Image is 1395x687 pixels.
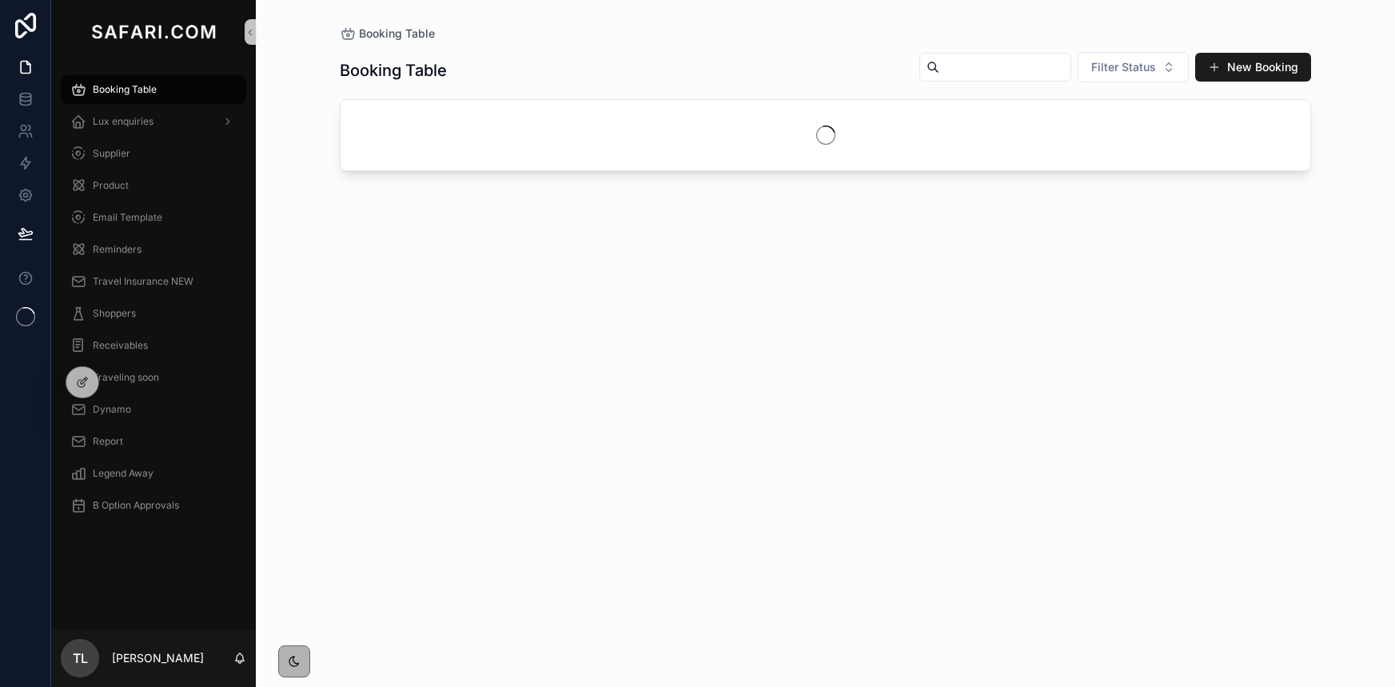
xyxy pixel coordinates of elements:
a: Travel Insurance NEW [61,267,246,296]
a: Receivables [61,331,246,360]
a: B Option Approvals [61,491,246,520]
a: Dynamo [61,395,246,424]
span: Booking Table [93,83,157,96]
span: B Option Approvals [93,499,179,512]
a: Lux enquiries [61,107,246,136]
span: Shoppers [93,307,136,320]
a: Shoppers [61,299,246,328]
a: Booking Table [340,26,435,42]
span: Booking Table [359,26,435,42]
span: Reminders [93,243,141,256]
span: Report [93,435,123,448]
a: Reminders [61,235,246,264]
span: Lux enquiries [93,115,153,128]
span: Product [93,179,129,192]
span: Travel Insurance NEW [93,275,193,288]
a: Email Template [61,203,246,232]
div: scrollable content [51,64,256,541]
a: Booking Table [61,75,246,104]
span: Filter Status [1091,59,1156,75]
p: [PERSON_NAME] [112,650,204,666]
span: Legend Away [93,467,153,480]
button: New Booking [1195,53,1311,82]
img: App logo [88,19,219,45]
a: Traveling soon [61,363,246,392]
a: Product [61,171,246,200]
span: TL [73,649,88,668]
span: Traveling soon [93,371,159,384]
a: Report [61,427,246,456]
a: Legend Away [61,459,246,488]
h1: Booking Table [340,59,447,82]
span: Supplier [93,147,130,160]
span: Email Template [93,211,162,224]
span: Receivables [93,339,148,352]
span: Dynamo [93,403,131,416]
button: Select Button [1078,52,1189,82]
a: Supplier [61,139,246,168]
